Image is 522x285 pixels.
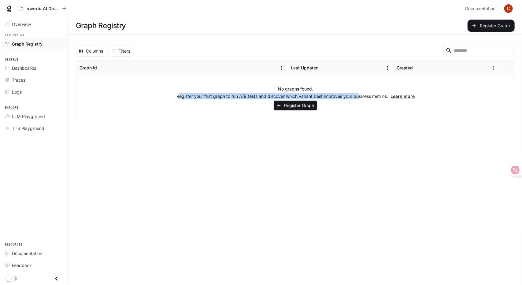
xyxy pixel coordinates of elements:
[109,46,133,57] button: Show filters
[2,75,66,85] a: Traces
[50,272,63,285] button: Close drawer
[12,65,36,71] span: Dashboards
[383,63,392,72] button: Menu
[2,111,66,122] a: LLM Playground
[12,262,32,268] span: Feedback
[413,63,423,72] button: Sort
[2,63,66,73] a: Dashboards
[80,65,97,70] div: Graph Id
[6,275,12,282] span: Dark mode toggle
[319,63,328,72] button: Sort
[12,250,42,257] span: Documentation
[2,248,66,259] a: Documentation
[465,5,495,13] span: Documentation
[489,63,498,72] button: Menu
[76,46,106,57] button: Select columns
[291,65,319,70] div: Last Updated
[176,93,415,99] p: Register your first graph to run A/B tests and discover which variant best improves your business...
[12,77,25,83] span: Traces
[76,20,126,32] h1: Graph Registry
[12,21,31,28] span: Overview
[2,19,66,30] a: Overview
[443,45,514,57] div: Search
[391,94,415,99] a: Learn more
[468,20,515,32] button: Register Graph
[274,101,317,111] button: Register Graph
[397,65,413,70] div: Created
[25,6,60,11] p: Inworld AI Demos
[2,87,66,97] a: Logs
[12,113,45,120] span: LLM Playground
[463,2,500,15] a: Documentation
[2,39,66,49] a: Graph Registry
[277,63,286,72] button: Menu
[2,260,66,271] a: Feedback
[2,123,66,134] a: TTS Playground
[12,125,44,131] span: TTS Playground
[278,86,313,92] p: No graphs found.
[98,63,107,72] button: Sort
[502,2,515,15] button: User avatar
[504,4,513,13] img: User avatar
[12,89,22,95] span: Logs
[16,2,69,15] button: All workspaces
[12,41,43,47] span: Graph Registry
